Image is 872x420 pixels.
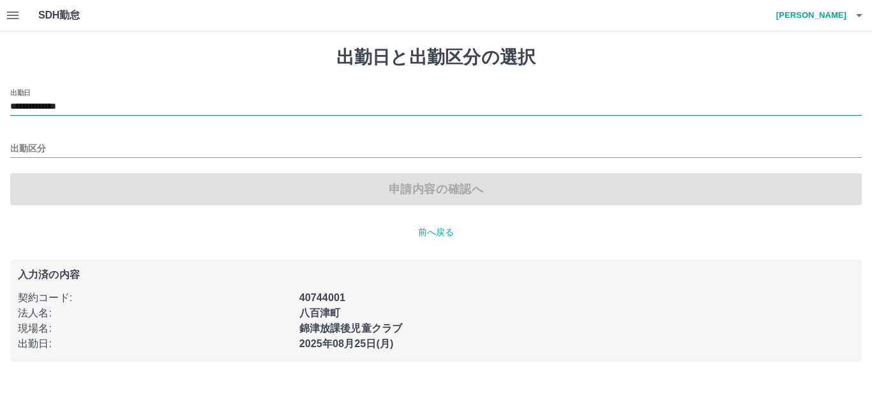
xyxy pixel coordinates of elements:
[10,226,862,239] p: 前へ戻る
[18,321,292,336] p: 現場名 :
[299,338,394,349] b: 2025年08月25日(月)
[18,270,854,280] p: 入力済の内容
[10,47,862,68] h1: 出勤日と出勤区分の選択
[299,292,345,303] b: 40744001
[299,307,341,318] b: 八百津町
[18,306,292,321] p: 法人名 :
[18,290,292,306] p: 契約コード :
[10,88,31,97] label: 出勤日
[299,323,403,334] b: 錦津放課後児童クラブ
[18,336,292,352] p: 出勤日 :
